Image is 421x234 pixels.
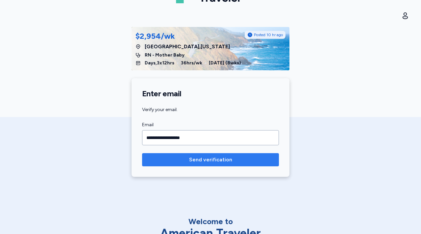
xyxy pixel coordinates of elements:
span: Days , 3 x 12 hrs [145,60,174,66]
input: Email [142,130,279,145]
div: $2,954/wk [136,31,175,41]
div: Welcome to [141,216,280,227]
h1: Enter email [142,89,279,99]
span: Send verification [189,156,232,164]
span: [GEOGRAPHIC_DATA] , [US_STATE] [145,43,230,51]
div: Verify your email. [142,106,279,113]
span: 36 hrs/wk [181,60,202,66]
button: Send verification [142,153,279,166]
span: Posted 10 hr ago [254,32,283,37]
span: [DATE] ( 8 wks) [209,60,241,66]
label: Email [142,121,279,129]
span: RN - Mother Baby [145,52,185,59]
